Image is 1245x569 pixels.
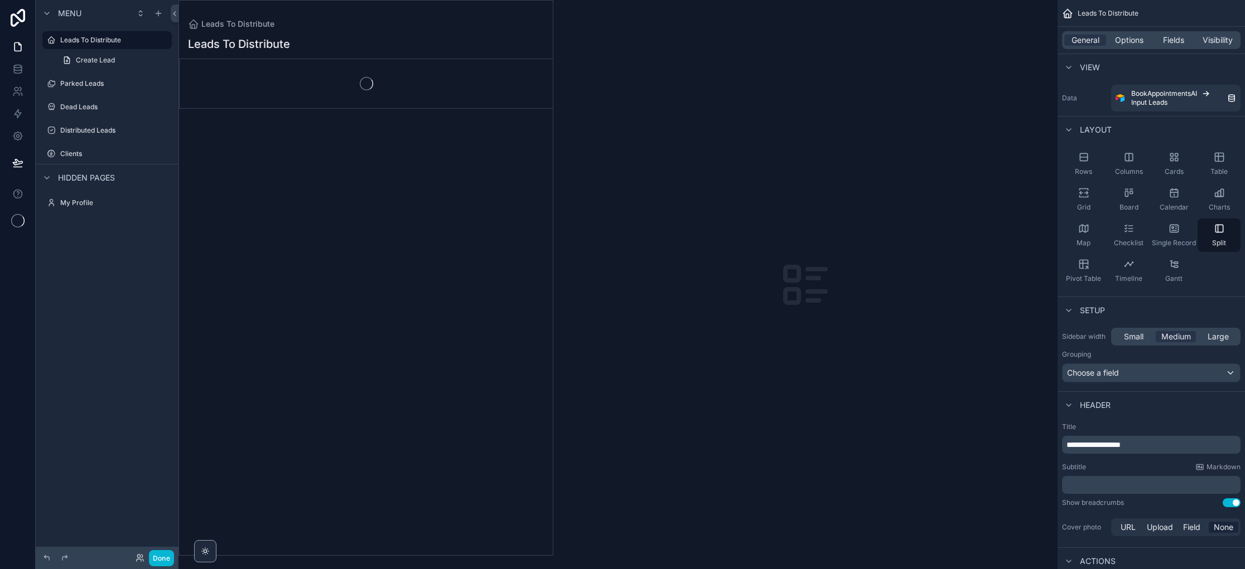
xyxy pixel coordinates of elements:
a: Distributed Leads [42,121,172,139]
span: Small [1124,331,1143,342]
span: Cards [1165,167,1184,176]
button: Columns [1107,147,1150,181]
span: Large [1208,331,1229,342]
span: View [1080,62,1100,73]
span: Timeline [1115,274,1142,283]
label: Distributed Leads [60,126,170,135]
label: Parked Leads [60,79,170,88]
span: Visibility [1203,35,1233,46]
img: Airtable Logo [1116,94,1125,103]
span: Input Leads [1131,98,1167,107]
button: Table [1198,147,1241,181]
span: Options [1115,35,1143,46]
button: Done [149,550,174,566]
label: My Profile [60,198,170,207]
span: Board [1119,203,1138,212]
a: Dead Leads [42,98,172,116]
a: Leads To Distribute [42,31,172,49]
span: Grid [1077,203,1090,212]
span: Map [1077,239,1090,247]
div: Choose a field [1063,364,1240,382]
button: Split [1198,218,1241,252]
span: None [1214,522,1233,533]
span: URL [1121,522,1136,533]
span: BookAppointmentsAI [1131,89,1197,98]
button: Cards [1152,147,1195,181]
span: Columns [1115,167,1143,176]
span: Layout [1080,124,1112,135]
span: Medium [1161,331,1191,342]
a: BookAppointmentsAIInput Leads [1111,85,1241,111]
span: Markdown [1207,463,1241,471]
label: Leads To Distribute [60,36,165,45]
button: Single Record [1152,218,1195,252]
span: Create Lead [76,56,115,65]
span: Upload [1147,522,1173,533]
span: Rows [1075,167,1092,176]
a: Create Lead [56,51,172,69]
button: Timeline [1107,254,1150,288]
span: Charts [1209,203,1230,212]
button: Choose a field [1062,363,1241,382]
div: scrollable content [1062,476,1241,494]
span: Leads To Distribute [1078,9,1138,18]
span: Header [1080,400,1111,411]
span: General [1072,35,1099,46]
span: Setup [1080,305,1105,316]
label: Clients [60,149,170,158]
span: Menu [58,8,81,19]
button: Board [1107,183,1150,216]
button: Grid [1062,183,1105,216]
label: Cover photo [1062,523,1107,532]
label: Sidebar width [1062,332,1107,341]
label: Data [1062,94,1107,103]
label: Dead Leads [60,103,170,111]
a: Parked Leads [42,75,172,93]
button: Map [1062,218,1105,252]
label: Title [1062,422,1241,431]
span: Pivot Table [1066,274,1101,283]
button: Gantt [1152,254,1195,288]
label: Subtitle [1062,463,1086,471]
span: Calendar [1160,203,1189,212]
button: Pivot Table [1062,254,1105,288]
label: Grouping [1062,350,1091,359]
span: Field [1183,522,1200,533]
span: Fields [1163,35,1184,46]
a: Clients [42,145,172,163]
button: Rows [1062,147,1105,181]
div: Show breadcrumbs [1062,498,1124,507]
span: Hidden pages [58,172,115,183]
span: Split [1212,239,1226,247]
button: Checklist [1107,218,1150,252]
span: Single Record [1152,239,1196,247]
a: My Profile [42,194,172,212]
button: Calendar [1152,183,1195,216]
span: Checklist [1114,239,1143,247]
div: scrollable content [1062,436,1241,454]
button: Charts [1198,183,1241,216]
span: Gantt [1165,274,1183,283]
a: Markdown [1195,463,1241,471]
span: Table [1210,167,1228,176]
